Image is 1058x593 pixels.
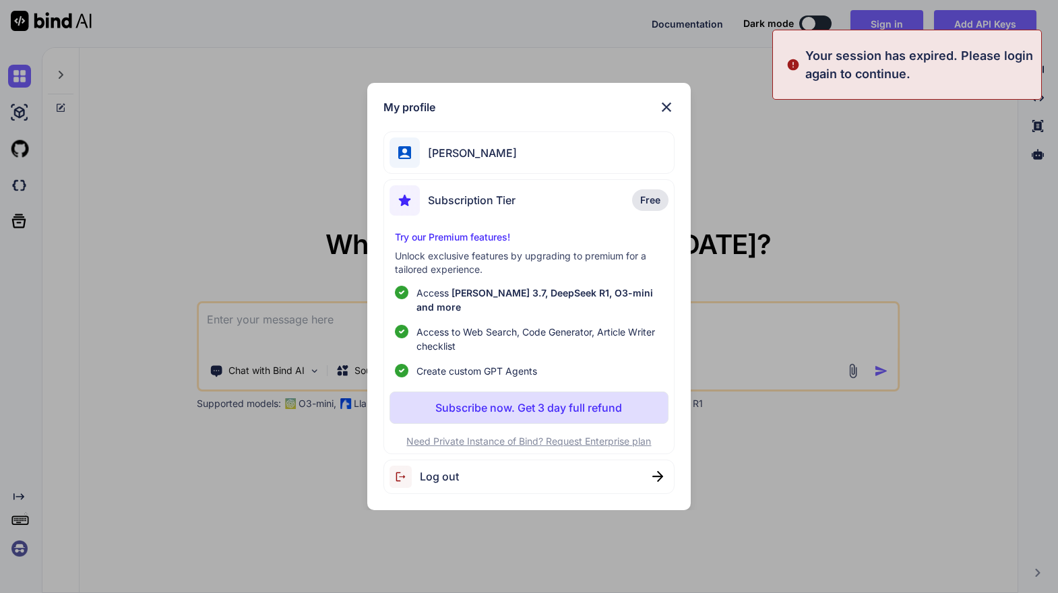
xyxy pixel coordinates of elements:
[395,364,408,377] img: checklist
[390,392,668,424] button: Subscribe now. Get 3 day full refund
[786,46,800,83] img: alert
[428,192,516,208] span: Subscription Tier
[435,400,622,416] p: Subscribe now. Get 3 day full refund
[416,286,663,314] p: Access
[383,99,435,115] h1: My profile
[416,325,663,353] span: Access to Web Search, Code Generator, Article Writer checklist
[390,185,420,216] img: subscription
[390,435,668,448] p: Need Private Instance of Bind? Request Enterprise plan
[398,146,411,159] img: profile
[420,468,459,485] span: Log out
[395,325,408,338] img: checklist
[395,249,663,276] p: Unlock exclusive features by upgrading to premium for a tailored experience.
[658,99,675,115] img: close
[395,230,663,244] p: Try our Premium features!
[416,364,537,378] span: Create custom GPT Agents
[420,145,517,161] span: [PERSON_NAME]
[416,287,653,313] span: [PERSON_NAME] 3.7, DeepSeek R1, O3-mini and more
[395,286,408,299] img: checklist
[652,471,663,482] img: close
[640,193,660,207] span: Free
[390,466,420,488] img: logout
[805,46,1033,83] p: Your session has expired. Please login again to continue.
